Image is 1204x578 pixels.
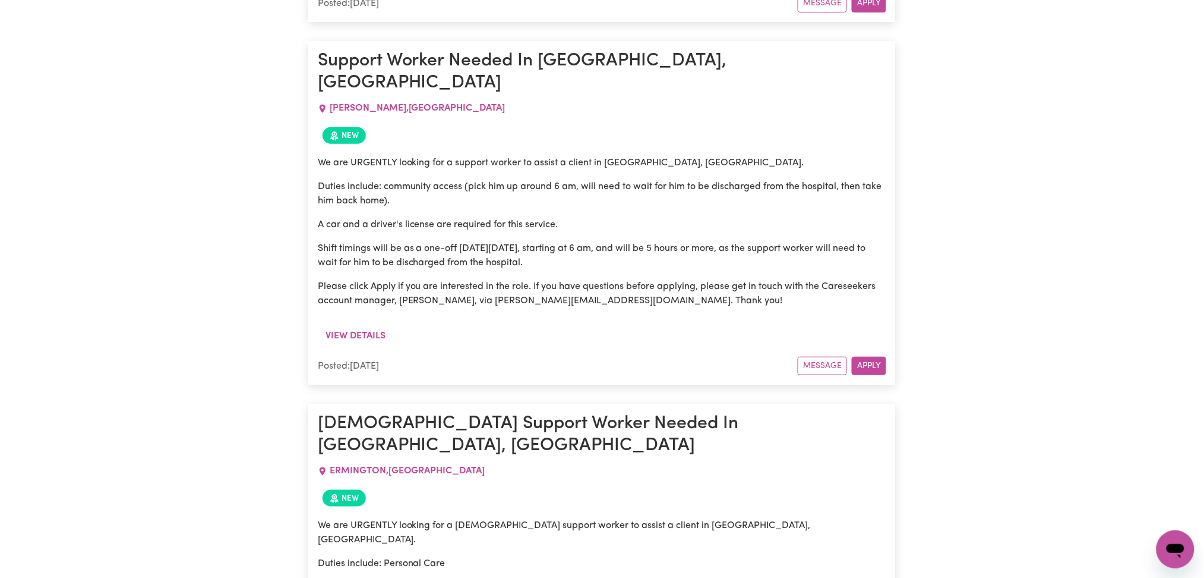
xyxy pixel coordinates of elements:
[318,519,887,547] p: We are URGENTLY looking for a [DEMOGRAPHIC_DATA] support worker to assist a client in [GEOGRAPHIC...
[318,156,887,170] p: We are URGENTLY looking for a support worker to assist a client in [GEOGRAPHIC_DATA], [GEOGRAPHIC...
[318,218,887,232] p: A car and a driver's license are required for this service.
[318,51,887,94] h1: Support Worker Needed In [GEOGRAPHIC_DATA], [GEOGRAPHIC_DATA]
[323,490,366,507] span: Job posted within the last 30 days
[318,279,887,308] p: Please click Apply if you are interested in the role. If you have questions before applying, plea...
[330,103,505,113] span: [PERSON_NAME] , [GEOGRAPHIC_DATA]
[798,357,847,375] button: Message
[318,241,887,270] p: Shift timings will be as a one-off [DATE][DATE], starting at 6 am, and will be 5 hours or more, a...
[318,557,887,571] p: Duties include: Personal Care
[318,325,393,347] button: View details
[318,180,887,208] p: Duties include: community access (pick him up around 6 am, will need to wait for him to be discha...
[323,127,366,144] span: Job posted within the last 30 days
[330,466,485,476] span: ERMINGTON , [GEOGRAPHIC_DATA]
[1156,530,1194,568] iframe: Button to launch messaging window
[852,357,886,375] button: Apply for this job
[318,359,798,373] div: Posted: [DATE]
[318,413,887,457] h1: [DEMOGRAPHIC_DATA] Support Worker Needed In [GEOGRAPHIC_DATA], [GEOGRAPHIC_DATA]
